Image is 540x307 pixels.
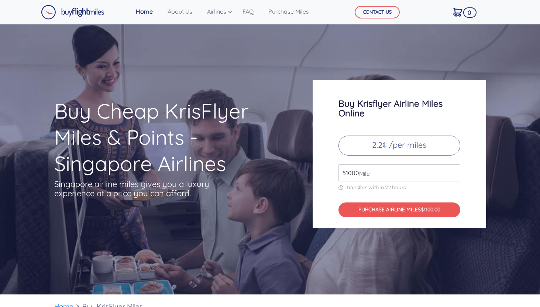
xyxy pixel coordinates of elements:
[338,99,460,118] h3: Buy Krisflyer Airline Miles Online
[41,5,104,20] img: Buy Flight Miles Logo
[265,4,312,19] a: Purchase Miles
[338,184,460,191] p: transfers within 72 hours
[355,6,400,18] button: CONTACT US
[54,180,220,198] p: Singapore airline miles gives you a luxury experience at a price you can afford.
[204,4,231,19] a: Airlines
[338,202,460,218] button: PURCHASE AIRLINE MILES$1100.00
[450,4,465,20] a: 0
[463,7,477,18] span: 0
[240,4,257,19] a: FAQ
[165,4,195,19] a: About Us
[41,3,104,21] a: Buy Flight Miles Logo
[355,169,370,178] span: Mile
[133,4,156,19] a: Home
[54,98,284,177] h1: Buy Cheap KrisFlyer Miles & Points - Singapore Airlines
[453,8,462,17] img: Cart
[338,136,460,156] p: 2.2¢ /per miles
[421,206,440,213] span: $1100.00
